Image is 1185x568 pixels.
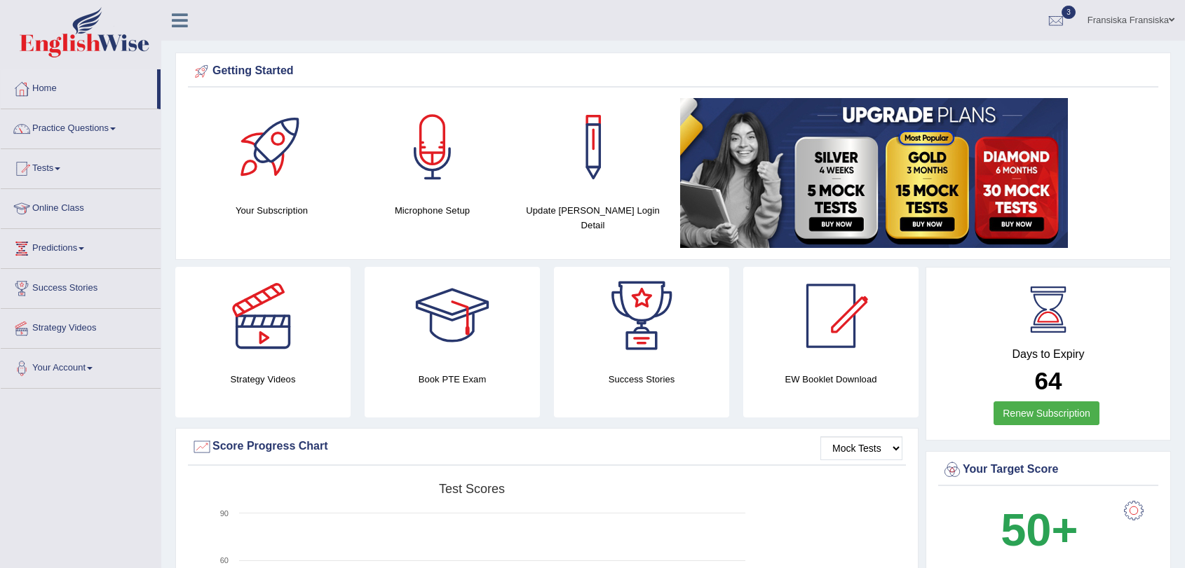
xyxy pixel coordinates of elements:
h4: Your Subscription [198,203,345,218]
a: Online Class [1,189,161,224]
h4: Success Stories [554,372,729,387]
h4: Book PTE Exam [365,372,540,387]
a: Practice Questions [1,109,161,144]
b: 50+ [1001,504,1078,555]
div: Your Target Score [942,459,1155,480]
b: 64 [1035,367,1062,394]
h4: Update [PERSON_NAME] Login Detail [520,203,666,233]
img: small5.jpg [680,98,1068,248]
a: Predictions [1,229,161,264]
div: Score Progress Chart [191,436,902,457]
text: 60 [220,556,229,564]
div: Getting Started [191,61,1155,82]
h4: Strategy Videos [175,372,351,387]
h4: EW Booklet Download [743,372,919,387]
tspan: Test scores [439,482,505,496]
span: 3 [1062,6,1076,19]
a: Strategy Videos [1,309,161,344]
text: 90 [220,509,229,518]
h4: Days to Expiry [942,348,1155,361]
a: Success Stories [1,269,161,304]
a: Renew Subscription [994,401,1099,425]
a: Tests [1,149,161,184]
a: Your Account [1,349,161,384]
a: Home [1,69,157,104]
h4: Microphone Setup [359,203,506,218]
